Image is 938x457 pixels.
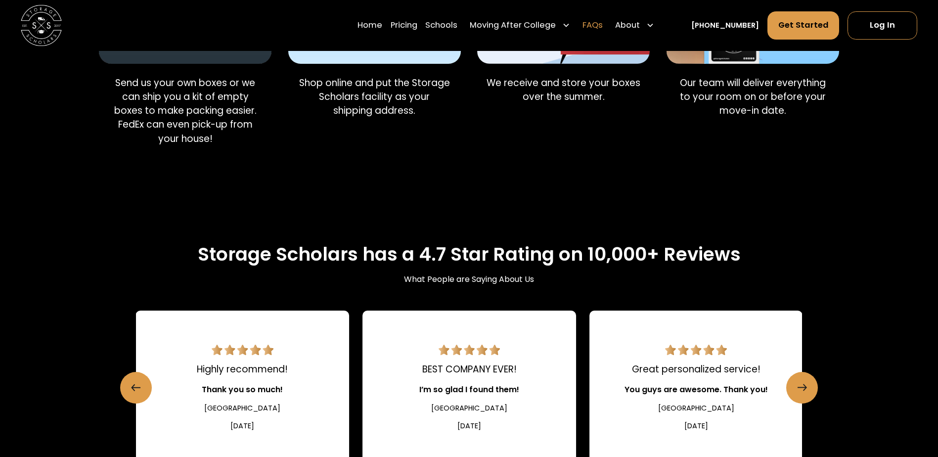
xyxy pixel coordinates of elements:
[470,20,556,32] div: Moving After College
[466,11,575,40] div: Moving After College
[422,363,517,376] div: BEST COMPANY EVER!
[486,76,642,104] p: We receive and store your boxes over the summer.
[632,363,760,376] div: Great personalized service!
[198,243,741,266] h2: Storage Scholars has a 4.7 Star Rating on 10,000+ Reviews
[120,372,152,404] a: Previous slide
[197,363,288,376] div: Highly recommend!
[404,274,534,285] div: What People are Saying About Us
[296,76,452,118] p: Shop online and put the Storage Scholars facility as your shipping address.
[684,421,708,432] div: [DATE]
[202,384,283,396] div: Thank you so much!
[457,421,481,432] div: [DATE]
[582,11,603,40] a: FAQs
[212,345,273,355] img: 5 star review.
[848,12,917,40] a: Log In
[204,403,280,414] div: [GEOGRAPHIC_DATA]
[230,421,254,432] div: [DATE]
[391,11,417,40] a: Pricing
[665,345,727,355] img: 5 star review.
[674,76,831,118] p: Our team will deliver everything to your room on or before your move-in date.
[658,403,734,414] div: [GEOGRAPHIC_DATA]
[615,20,640,32] div: About
[691,20,759,31] a: [PHONE_NUMBER]
[439,345,500,355] img: 5 star review.
[107,76,264,145] p: Send us your own boxes or we can ship you a kit of empty boxes to make packing easier. FedEx can ...
[431,403,507,414] div: [GEOGRAPHIC_DATA]
[21,5,62,46] img: Storage Scholars main logo
[625,384,768,396] div: You guys are awesome. Thank you!
[786,372,818,404] a: Next slide
[611,11,659,40] div: About
[419,384,519,396] div: I’m so glad I found them!
[357,11,382,40] a: Home
[767,12,840,40] a: Get Started
[425,11,457,40] a: Schools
